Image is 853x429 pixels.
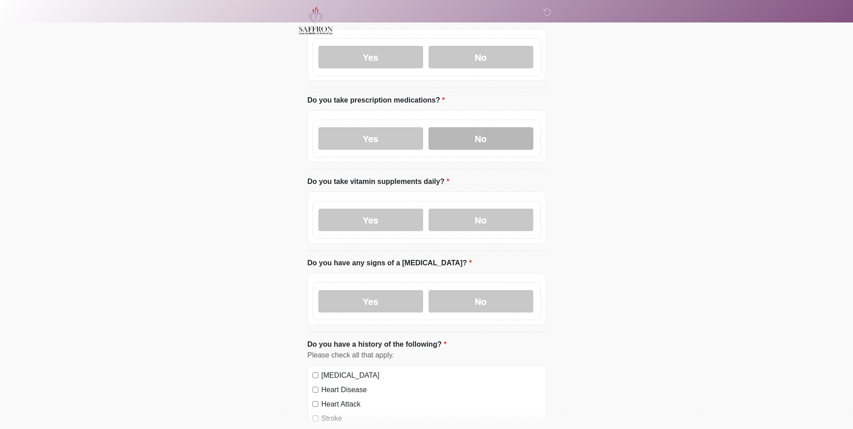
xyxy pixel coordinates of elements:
[308,350,546,361] div: Please check all that apply.
[429,209,533,231] label: No
[322,384,541,395] label: Heart Disease
[322,370,541,381] label: [MEDICAL_DATA]
[308,176,450,187] label: Do you take vitamin supplements daily?
[429,127,533,150] label: No
[313,416,318,421] input: Stroke
[318,290,423,313] label: Yes
[308,258,472,268] label: Do you have any signs of a [MEDICAL_DATA]?
[429,46,533,68] label: No
[318,209,423,231] label: Yes
[429,290,533,313] label: No
[308,95,445,106] label: Do you take prescription medications?
[322,399,541,410] label: Heart Attack
[313,372,318,378] input: [MEDICAL_DATA]
[322,413,541,424] label: Stroke
[313,401,318,407] input: Heart Attack
[318,46,423,68] label: Yes
[318,127,423,150] label: Yes
[299,7,334,35] img: Saffron Laser Aesthetics and Medical Spa Logo
[308,339,447,350] label: Do you have a history of the following?
[313,387,318,393] input: Heart Disease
